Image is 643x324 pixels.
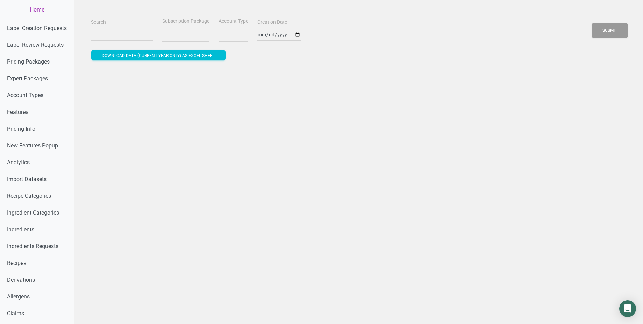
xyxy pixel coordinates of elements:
[592,23,628,38] button: Submit
[162,18,209,25] label: Subscription Package
[91,19,106,26] label: Search
[219,18,248,25] label: Account Type
[102,53,215,58] span: Download data (current year only) as excel sheet
[619,300,636,317] div: Open Intercom Messenger
[91,50,226,60] button: Download data (current year only) as excel sheet
[257,19,287,26] label: Creation Date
